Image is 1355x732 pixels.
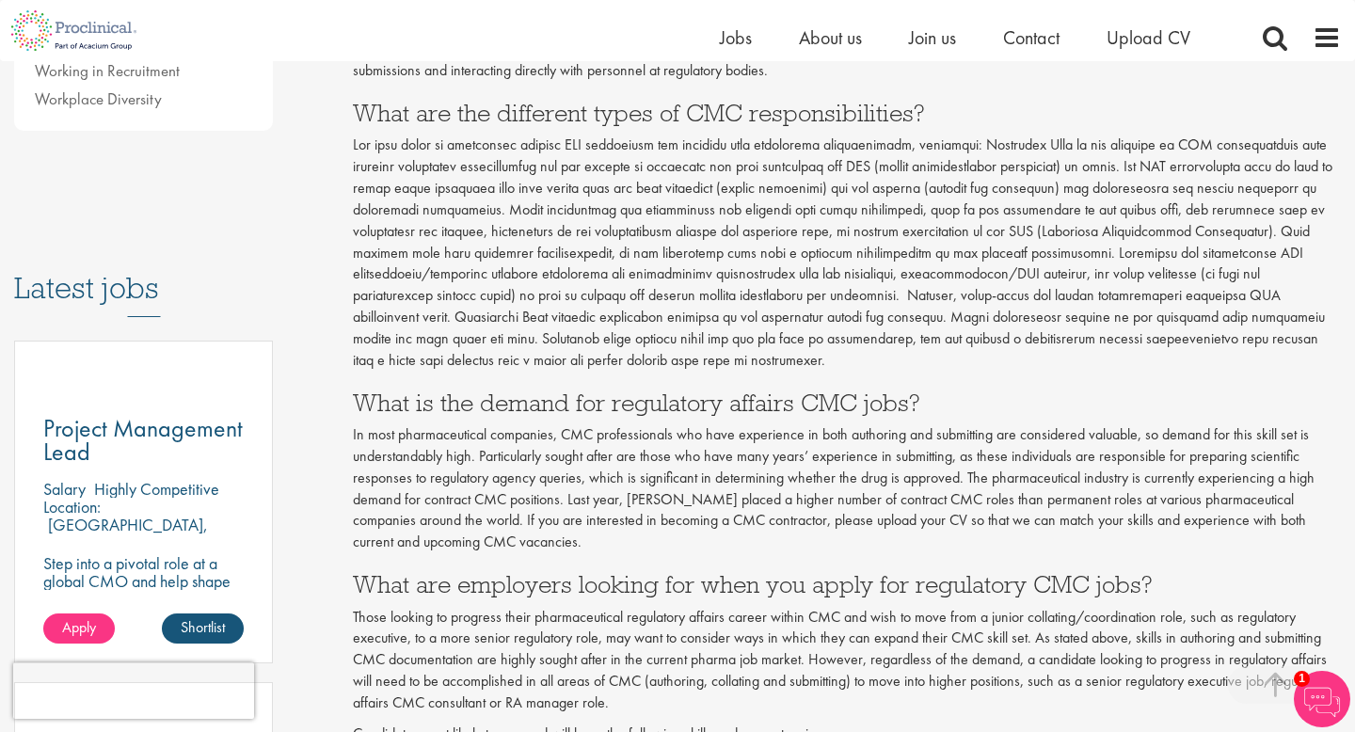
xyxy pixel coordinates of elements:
span: Location: [43,496,101,517]
h3: Latest jobs [14,225,273,317]
a: Join us [909,25,956,50]
h3: What are employers looking for when you apply for regulatory CMC jobs? [353,572,1341,597]
span: 1 [1294,671,1310,687]
p: Highly Competitive [94,478,219,500]
a: Jobs [720,25,752,50]
h3: What is the demand for regulatory affairs CMC jobs? [353,390,1341,415]
a: About us [799,25,862,50]
img: Chatbot [1294,671,1350,727]
p: Lor ipsu dolor si ametconsec adipisc ELI seddoeiusm tem incididu utla etdolorema aliquaenimadm, v... [353,135,1341,371]
a: Contact [1003,25,1060,50]
span: Apply [62,617,96,637]
p: Those looking to progress their pharmaceutical regulatory affairs career within CMC and wish to m... [353,607,1341,714]
p: In most pharmaceutical companies, CMC professionals who have experience in both authoring and sub... [353,424,1341,553]
h3: What are the different types of CMC responsibilities? [353,101,1341,125]
a: Upload CV [1107,25,1190,50]
iframe: reCAPTCHA [13,662,254,719]
a: Shortlist [162,613,244,644]
a: Workplace Diversity [35,88,162,109]
a: Project Management Lead [43,417,244,464]
p: [GEOGRAPHIC_DATA], [GEOGRAPHIC_DATA] [43,514,208,553]
a: Working in Recruitment [35,60,180,81]
span: Project Management Lead [43,412,243,468]
a: Apply [43,613,115,644]
p: Step into a pivotal role at a global CMO and help shape the future of healthcare manufacturing. [43,554,244,626]
span: Salary [43,478,86,500]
